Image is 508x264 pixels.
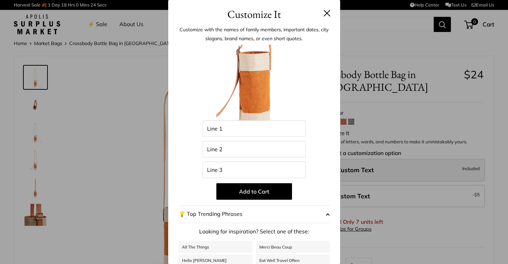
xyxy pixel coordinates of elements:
button: Add to Cart [216,183,292,200]
button: 💡 Top Trending Phrases [179,205,330,223]
p: Customize with the names of family members, important dates, city slogans, brand names, or even s... [179,25,330,43]
a: All The Things [179,241,252,253]
img: R_CB_Cust.jpg [216,45,292,120]
a: Merci Beau Coup [256,241,330,253]
h3: Customize It [179,6,330,22]
p: Looking for inspiration? Select one of these: [179,227,330,237]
